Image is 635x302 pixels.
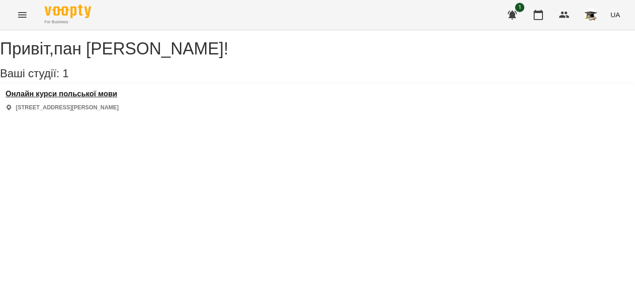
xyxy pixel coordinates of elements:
button: UA [607,6,624,23]
img: Voopty Logo [45,5,91,18]
span: UA [610,10,620,20]
p: [STREET_ADDRESS][PERSON_NAME] [16,104,119,112]
img: 799722d1e4806ad049f10b02fe9e8a3e.jpg [584,8,597,21]
span: For Business [45,19,91,25]
a: Онлайн курси польської мови [6,90,119,98]
span: 1 [62,67,68,80]
button: Menu [11,4,33,26]
span: 1 [515,3,524,12]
